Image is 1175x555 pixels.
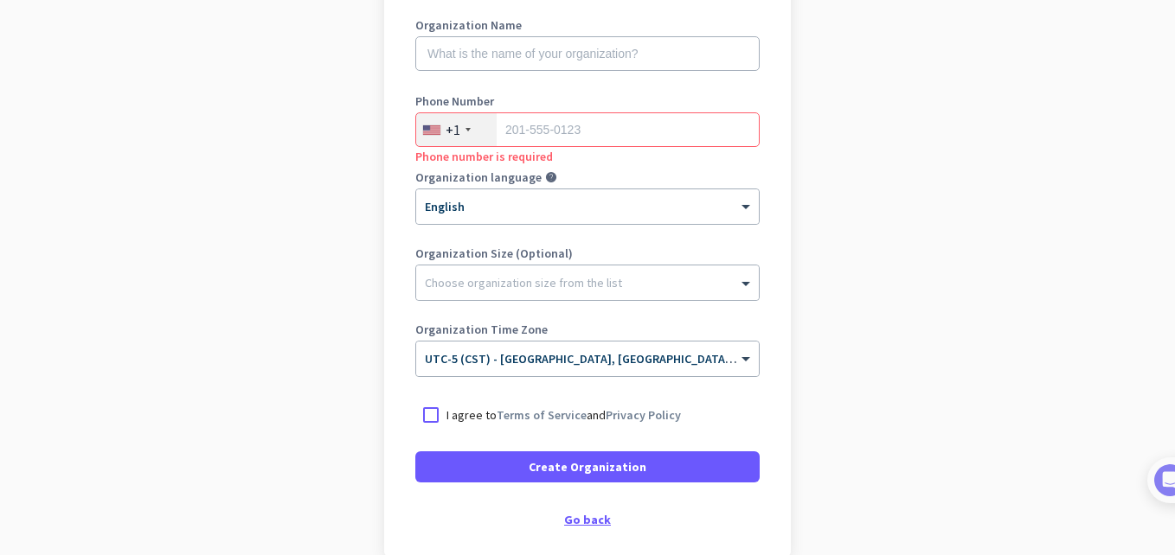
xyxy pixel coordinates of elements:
label: Phone Number [415,95,760,107]
span: Phone number is required [415,149,553,164]
p: I agree to and [446,406,681,424]
div: Go back [415,514,760,526]
span: Create Organization [529,458,646,475]
label: Organization Name [415,19,760,31]
a: Terms of Service [497,407,587,423]
input: 201-555-0123 [415,112,760,147]
div: +1 [446,121,460,138]
i: help [545,171,557,183]
input: What is the name of your organization? [415,36,760,71]
a: Privacy Policy [606,407,681,423]
label: Organization language [415,171,542,183]
label: Organization Size (Optional) [415,247,760,259]
label: Organization Time Zone [415,323,760,335]
button: Create Organization [415,451,760,482]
